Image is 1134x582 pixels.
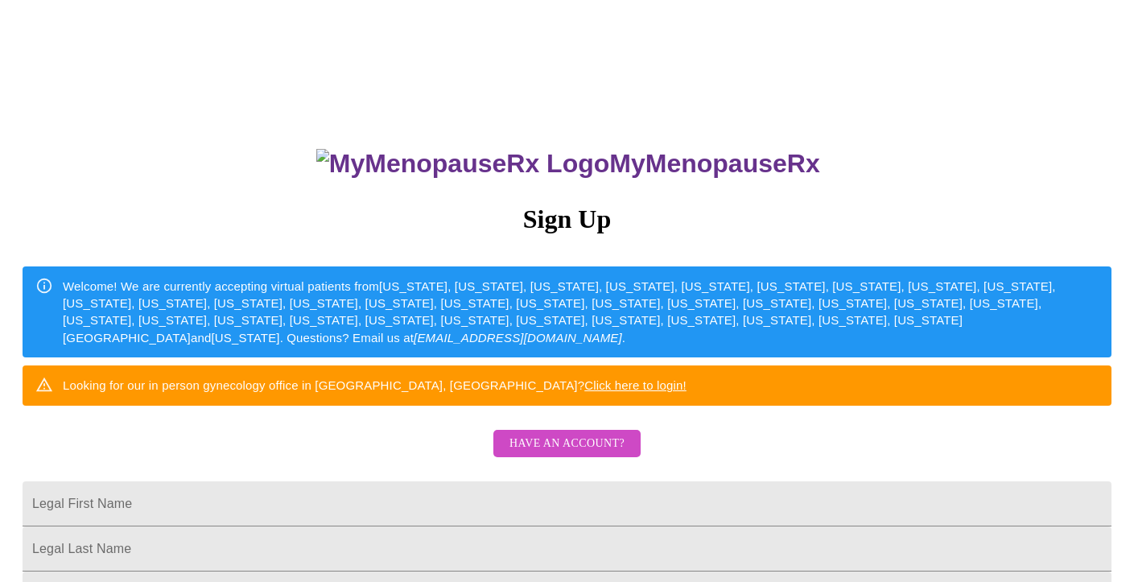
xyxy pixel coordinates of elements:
[316,149,609,179] img: MyMenopauseRx Logo
[63,370,687,400] div: Looking for our in person gynecology office in [GEOGRAPHIC_DATA], [GEOGRAPHIC_DATA]?
[509,434,625,454] span: Have an account?
[584,378,687,392] a: Click here to login!
[25,149,1112,179] h3: MyMenopauseRx
[493,430,641,458] button: Have an account?
[489,448,645,461] a: Have an account?
[23,204,1111,234] h3: Sign Up
[63,271,1099,353] div: Welcome! We are currently accepting virtual patients from [US_STATE], [US_STATE], [US_STATE], [US...
[414,331,622,345] em: [EMAIL_ADDRESS][DOMAIN_NAME]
